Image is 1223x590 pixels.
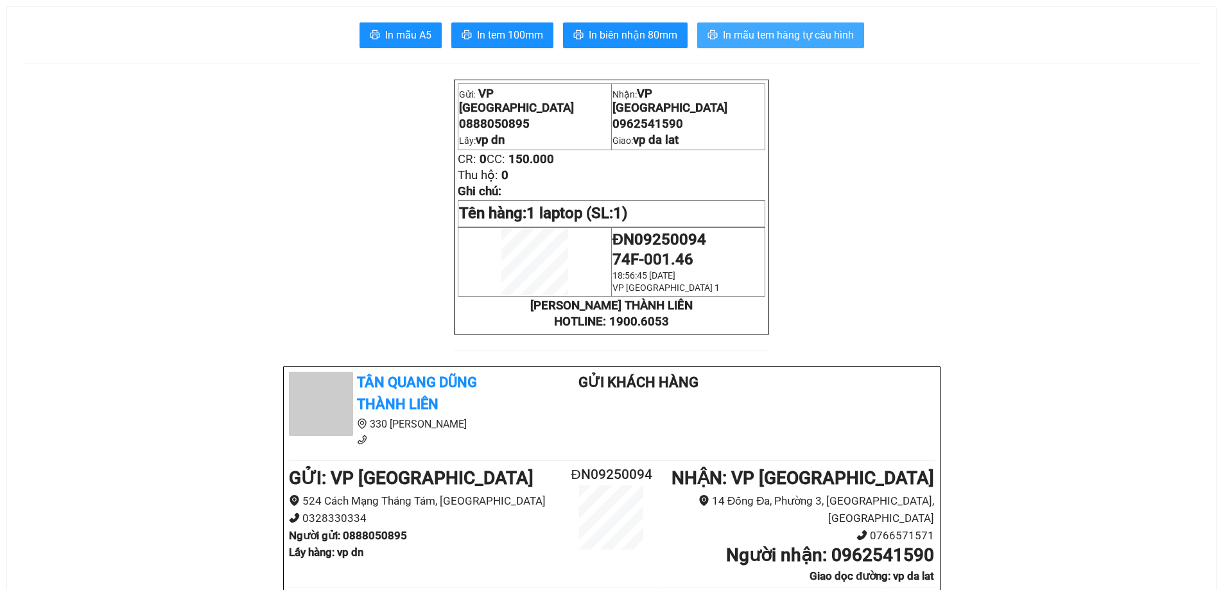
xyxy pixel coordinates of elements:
b: Giao dọc đường: vp da lat [810,569,934,582]
li: 0328330334 [289,510,558,527]
h2: ĐN09250094 [558,464,666,485]
span: Ghi chú: [458,184,501,198]
span: In mẫu tem hàng tự cấu hình [723,27,854,43]
span: environment [357,419,367,429]
b: Tân Quang Dũng Thành Liên [357,374,477,413]
span: 0 [501,168,508,182]
b: Lấy hàng : vp dn [289,546,363,559]
strong: [PERSON_NAME] THÀNH LIÊN [530,299,693,313]
button: printerIn biên nhận 80mm [563,22,688,48]
span: environment [289,495,300,506]
span: CC: [487,152,505,166]
span: 0 [480,152,487,166]
span: 0888050895 [459,117,530,131]
li: 330 [PERSON_NAME] [289,416,528,432]
span: vp da lat [633,133,679,147]
b: NHẬN : VP [GEOGRAPHIC_DATA] [672,467,934,489]
span: printer [370,30,380,42]
p: Nhận: [612,87,764,115]
span: 18:56:45 [DATE] [612,270,675,281]
span: Thu hộ: [458,168,498,182]
span: printer [707,30,718,42]
span: 0962541590 [612,117,683,131]
span: 150.000 [508,152,554,166]
span: VP [GEOGRAPHIC_DATA] [459,87,574,115]
li: 0766571571 [665,527,934,544]
span: 1 laptop (SL: [526,204,627,222]
span: In biên nhận 80mm [589,27,677,43]
b: Người gửi : 0888050895 [289,529,407,542]
span: printer [462,30,472,42]
button: printerIn mẫu A5 [360,22,442,48]
b: GỬI : VP [GEOGRAPHIC_DATA] [289,467,533,489]
button: printerIn tem 100mm [451,22,553,48]
li: 14 Đống Đa, Phường 3, [GEOGRAPHIC_DATA], [GEOGRAPHIC_DATA] [665,492,934,526]
span: printer [573,30,584,42]
span: Giao: [612,135,679,146]
span: environment [698,495,709,506]
button: printerIn mẫu tem hàng tự cấu hình [697,22,864,48]
b: Gửi khách hàng [578,374,698,390]
span: VP [GEOGRAPHIC_DATA] 1 [612,282,720,293]
span: CR: [458,152,476,166]
b: Người nhận : 0962541590 [726,544,934,566]
p: Gửi: [459,87,611,115]
span: vp dn [476,133,505,147]
span: In mẫu A5 [385,27,431,43]
span: VP [GEOGRAPHIC_DATA] [612,87,727,115]
span: In tem 100mm [477,27,543,43]
span: Tên hàng: [459,204,627,222]
span: Lấy: [459,135,505,146]
span: phone [357,435,367,445]
li: 524 Cách Mạng Tháng Tám, [GEOGRAPHIC_DATA] [289,492,558,510]
span: 74F-001.46 [612,250,693,268]
span: ĐN09250094 [612,230,706,248]
span: phone [856,530,867,541]
span: 1) [613,204,627,222]
span: phone [289,512,300,523]
strong: HOTLINE: 1900.6053 [554,315,669,329]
